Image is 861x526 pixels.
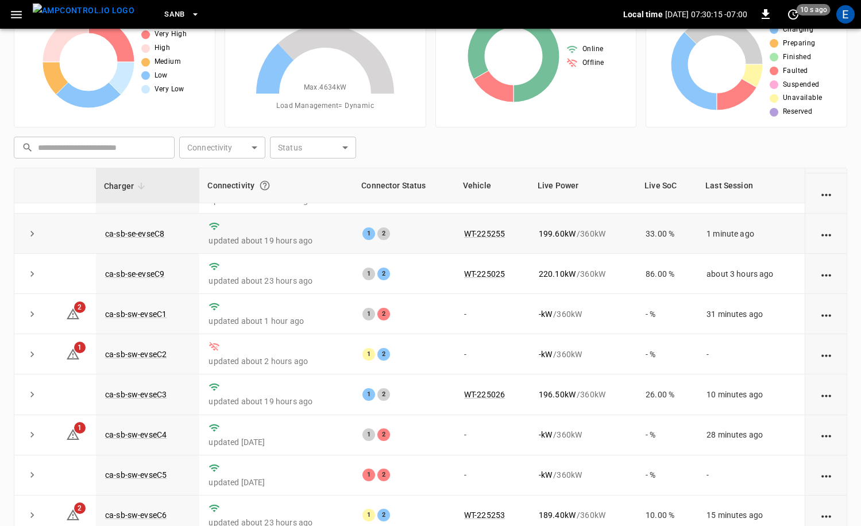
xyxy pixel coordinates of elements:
[66,349,80,358] a: 1
[24,225,41,242] button: expand row
[455,415,530,455] td: -
[104,179,149,193] span: Charger
[209,436,344,448] p: updated [DATE]
[636,334,697,374] td: - %
[539,268,576,280] p: 220.10 kW
[636,415,697,455] td: - %
[783,24,813,36] span: Charging
[539,349,552,360] p: - kW
[819,228,833,239] div: action cell options
[66,510,80,519] a: 2
[539,509,627,521] div: / 360 kW
[539,469,552,481] p: - kW
[362,348,375,361] div: 1
[362,308,375,320] div: 1
[819,268,833,280] div: action cell options
[636,214,697,254] td: 33.00 %
[784,5,802,24] button: set refresh interval
[105,510,167,520] a: ca-sb-sw-evseC6
[377,268,390,280] div: 2
[24,305,41,323] button: expand row
[464,390,505,399] a: WT-225026
[105,430,167,439] a: ca-sb-sw-evseC4
[819,389,833,400] div: action cell options
[623,9,663,20] p: Local time
[209,315,344,327] p: updated about 1 hour ago
[636,374,697,415] td: 26.00 %
[539,389,576,400] p: 196.50 kW
[105,390,167,399] a: ca-sb-sw-evseC3
[539,228,576,239] p: 199.60 kW
[539,228,627,239] div: / 360 kW
[209,275,344,287] p: updated about 23 hours ago
[697,254,805,294] td: about 3 hours ago
[362,227,375,240] div: 1
[539,469,627,481] div: / 360 kW
[697,415,805,455] td: 28 minutes ago
[783,79,820,91] span: Suspended
[209,355,344,367] p: updated about 2 hours ago
[362,469,375,481] div: 1
[539,268,627,280] div: / 360 kW
[24,265,41,283] button: expand row
[377,227,390,240] div: 2
[155,84,184,95] span: Very Low
[697,374,805,415] td: 10 minutes ago
[362,428,375,441] div: 1
[455,294,530,334] td: -
[464,269,505,279] a: WT-225025
[783,65,808,77] span: Faulted
[164,8,185,21] span: SanB
[783,38,816,49] span: Preparing
[207,175,345,196] div: Connectivity
[636,294,697,334] td: - %
[105,470,167,479] a: ca-sb-sw-evseC5
[377,348,390,361] div: 2
[209,235,344,246] p: updated about 19 hours ago
[24,506,41,524] button: expand row
[155,29,187,40] span: Very High
[377,388,390,401] div: 2
[24,346,41,363] button: expand row
[836,5,855,24] div: profile-icon
[464,510,505,520] a: WT-225253
[377,469,390,481] div: 2
[636,455,697,496] td: - %
[783,106,812,118] span: Reserved
[74,342,86,353] span: 1
[155,70,168,82] span: Low
[539,509,576,521] p: 189.40 kW
[377,428,390,441] div: 2
[105,310,167,319] a: ca-sb-sw-evseC1
[819,188,833,199] div: action cell options
[665,9,747,20] p: [DATE] 07:30:15 -07:00
[636,254,697,294] td: 86.00 %
[105,269,164,279] a: ca-sb-se-evseC9
[539,389,627,400] div: / 360 kW
[819,469,833,481] div: action cell options
[455,455,530,496] td: -
[74,502,86,514] span: 2
[304,82,347,94] span: Max. 4634 kW
[105,229,164,238] a: ca-sb-se-evseC8
[105,350,167,359] a: ca-sb-sw-evseC2
[530,168,636,203] th: Live Power
[209,477,344,488] p: updated [DATE]
[636,168,697,203] th: Live SoC
[455,334,530,374] td: -
[539,349,627,360] div: / 360 kW
[74,301,86,313] span: 2
[783,92,822,104] span: Unavailable
[362,388,375,401] div: 1
[74,422,86,434] span: 1
[66,309,80,318] a: 2
[539,308,552,320] p: - kW
[377,308,390,320] div: 2
[797,4,831,16] span: 10 s ago
[464,229,505,238] a: WT-225255
[819,509,833,521] div: action cell options
[819,429,833,440] div: action cell options
[155,42,171,54] span: High
[697,214,805,254] td: 1 minute ago
[377,509,390,521] div: 2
